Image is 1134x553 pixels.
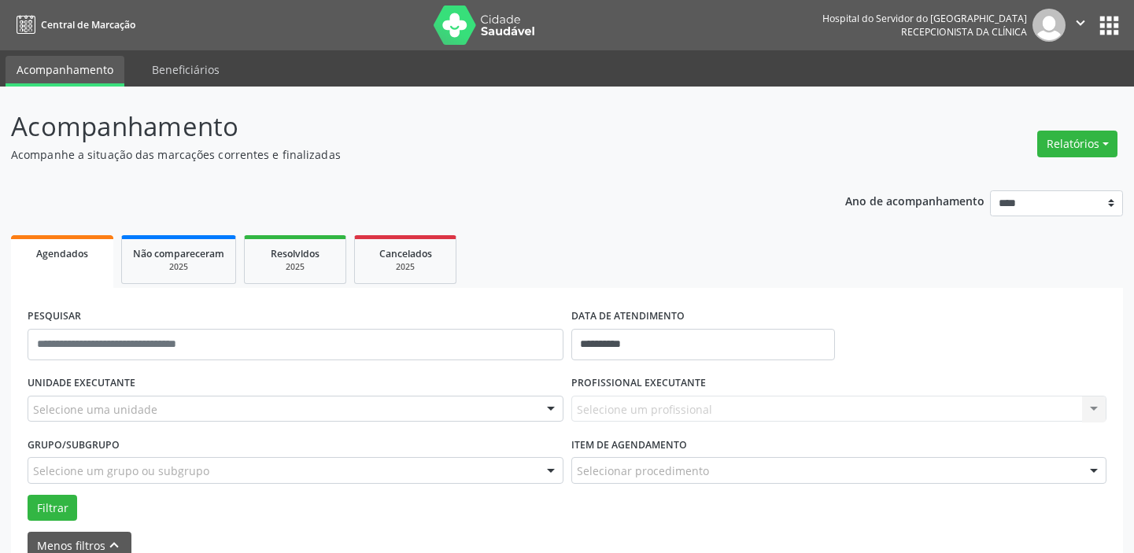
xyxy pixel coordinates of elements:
label: PROFISSIONAL EXECUTANTE [571,371,706,396]
label: PESQUISAR [28,304,81,329]
img: img [1032,9,1066,42]
span: Não compareceram [133,247,224,260]
button:  [1066,9,1095,42]
label: Grupo/Subgrupo [28,433,120,457]
div: 2025 [133,261,224,273]
div: 2025 [366,261,445,273]
span: Selecione uma unidade [33,401,157,418]
span: Cancelados [379,247,432,260]
label: UNIDADE EXECUTANTE [28,371,135,396]
a: Beneficiários [141,56,231,83]
span: Selecione um grupo ou subgrupo [33,463,209,479]
span: Selecionar procedimento [577,463,709,479]
span: Central de Marcação [41,18,135,31]
span: Recepcionista da clínica [901,25,1027,39]
button: Filtrar [28,495,77,522]
label: DATA DE ATENDIMENTO [571,304,685,329]
p: Acompanhe a situação das marcações correntes e finalizadas [11,146,789,163]
i:  [1072,14,1089,31]
p: Acompanhamento [11,107,789,146]
button: apps [1095,12,1123,39]
a: Acompanhamento [6,56,124,87]
div: Hospital do Servidor do [GEOGRAPHIC_DATA] [822,12,1027,25]
a: Central de Marcação [11,12,135,38]
p: Ano de acompanhamento [845,190,984,210]
div: 2025 [256,261,334,273]
label: Item de agendamento [571,433,687,457]
span: Resolvidos [271,247,320,260]
button: Relatórios [1037,131,1117,157]
span: Agendados [36,247,88,260]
